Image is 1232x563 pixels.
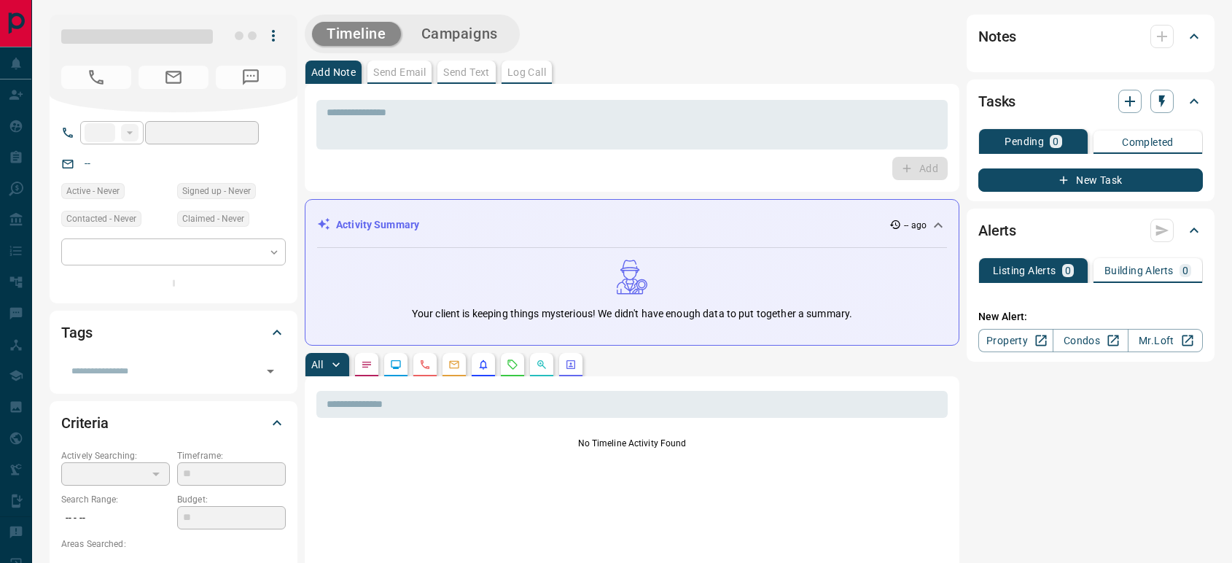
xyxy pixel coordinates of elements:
[507,359,518,370] svg: Requests
[216,66,286,89] span: No Number
[993,265,1056,276] p: Listing Alerts
[336,217,419,233] p: Activity Summary
[182,211,244,226] span: Claimed - Never
[312,22,401,46] button: Timeline
[1128,329,1203,352] a: Mr.Loft
[978,329,1053,352] a: Property
[1053,136,1058,147] p: 0
[61,321,92,344] h2: Tags
[139,66,208,89] span: No Email
[1005,136,1044,147] p: Pending
[1104,265,1174,276] p: Building Alerts
[407,22,512,46] button: Campaigns
[61,315,286,350] div: Tags
[260,361,281,381] button: Open
[1182,265,1188,276] p: 0
[978,309,1203,325] p: New Alert:
[311,67,356,77] p: Add Note
[361,359,373,370] svg: Notes
[390,359,402,370] svg: Lead Browsing Activity
[1122,137,1174,147] p: Completed
[61,405,286,440] div: Criteria
[61,506,170,530] p: -- - --
[61,449,170,462] p: Actively Searching:
[66,211,136,226] span: Contacted - Never
[1053,329,1128,352] a: Condos
[66,184,120,198] span: Active - Never
[177,493,286,506] p: Budget:
[412,306,852,322] p: Your client is keeping things mysterious! We didn't have enough data to put together a summary.
[419,359,431,370] svg: Calls
[978,84,1203,119] div: Tasks
[317,211,947,238] div: Activity Summary-- ago
[316,437,948,450] p: No Timeline Activity Found
[61,66,131,89] span: No Number
[1065,265,1071,276] p: 0
[85,158,90,169] a: --
[978,219,1016,242] h2: Alerts
[536,359,547,370] svg: Opportunities
[61,411,109,435] h2: Criteria
[978,19,1203,54] div: Notes
[978,168,1203,192] button: New Task
[448,359,460,370] svg: Emails
[311,360,323,370] p: All
[177,449,286,462] p: Timeframe:
[904,219,927,232] p: -- ago
[477,359,489,370] svg: Listing Alerts
[565,359,577,370] svg: Agent Actions
[61,537,286,551] p: Areas Searched:
[978,90,1015,113] h2: Tasks
[978,25,1016,48] h2: Notes
[61,493,170,506] p: Search Range:
[978,213,1203,248] div: Alerts
[182,184,251,198] span: Signed up - Never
